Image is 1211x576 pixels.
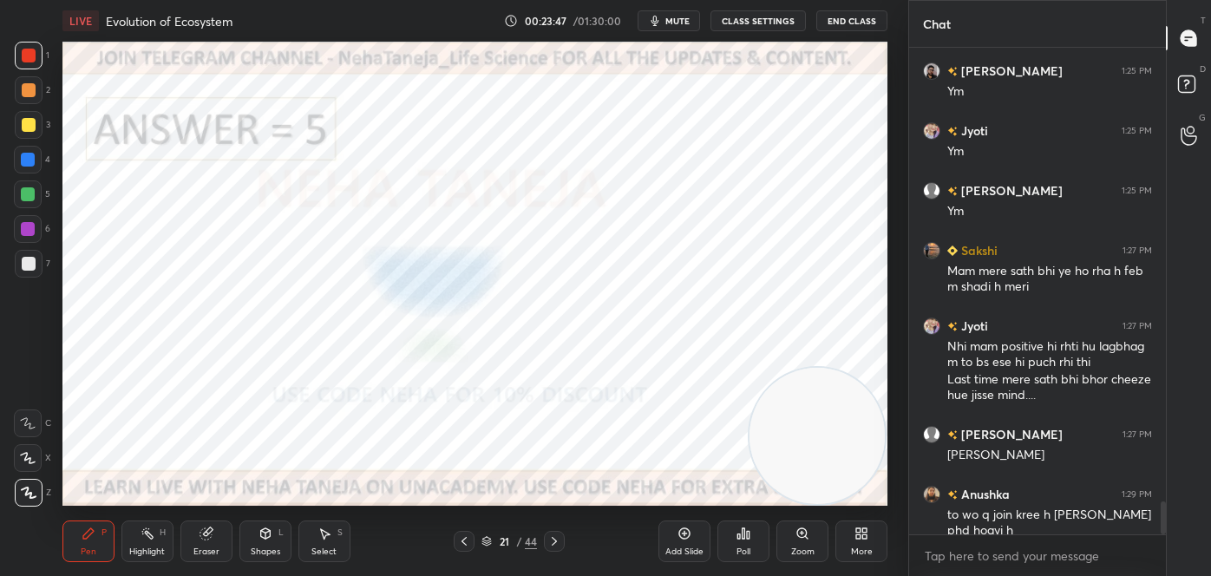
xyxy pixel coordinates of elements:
div: H [160,528,166,537]
p: T [1201,14,1206,27]
img: c2387b2a4ee44a22b14e0786c91f7114.jpg [923,486,940,503]
img: default.png [923,426,940,443]
img: no-rating-badge.077c3623.svg [947,322,958,331]
div: 6 [14,215,50,243]
img: no-rating-badge.077c3623.svg [947,187,958,196]
div: to wo q join kree h [PERSON_NAME] phd hogyi h [947,507,1152,540]
p: D [1200,62,1206,75]
img: d927ead1100745ec8176353656eda1f8.jpg [923,62,940,80]
button: CLASS SETTINGS [710,10,806,31]
div: Eraser [193,547,219,556]
img: e8ba785e28cc435d9d7c386c960b9786.jpg [923,122,940,140]
div: [PERSON_NAME] [947,447,1152,464]
button: End Class [816,10,887,31]
div: 4 [14,146,50,173]
div: More [851,547,873,556]
img: no-rating-badge.077c3623.svg [947,490,958,500]
div: 1:27 PM [1123,245,1152,256]
img: no-rating-badge.077c3623.svg [947,67,958,76]
div: Shapes [251,547,280,556]
div: LIVE [62,10,99,31]
div: / [516,536,521,547]
h6: [PERSON_NAME] [958,181,1063,200]
div: Ym [947,203,1152,220]
div: 3 [15,111,50,139]
div: S [337,528,343,537]
div: Mam mere sath bhi ye ho rha h feb m shadi h meri [947,263,1152,296]
img: Learner_Badge_beginner_1_8b307cf2a0.svg [947,245,958,256]
img: e8ba785e28cc435d9d7c386c960b9786.jpg [923,317,940,335]
h6: Jyoti [958,317,988,335]
img: no-rating-badge.077c3623.svg [947,127,958,136]
div: 1:25 PM [1122,186,1152,196]
div: C [14,409,51,437]
h6: [PERSON_NAME] [958,62,1063,80]
span: mute [665,15,690,27]
div: Add Slide [665,547,704,556]
h4: Evolution of Ecosystem [106,13,232,29]
div: Poll [736,547,750,556]
div: 7 [15,250,50,278]
div: 5 [14,180,50,208]
h6: Jyoti [958,121,988,140]
div: Z [15,479,51,507]
div: 1:29 PM [1122,489,1152,500]
div: 1 [15,42,49,69]
p: Chat [909,1,965,47]
div: Highlight [129,547,165,556]
div: 1:27 PM [1123,321,1152,331]
h6: [PERSON_NAME] [958,425,1063,443]
div: Pen [81,547,96,556]
div: 1:27 PM [1123,429,1152,440]
div: Ym [947,143,1152,160]
div: grid [909,48,1166,534]
div: 1:25 PM [1122,126,1152,136]
h6: Anushka [958,485,1010,503]
div: Select [311,547,337,556]
div: Nhi mam positive hi rhti hu lagbhag m to bs ese hi puch rhi thi [947,338,1152,371]
div: X [14,444,51,472]
button: mute [638,10,700,31]
div: Ym [947,83,1152,101]
div: 44 [525,533,537,549]
img: a67bbdc039c24df1a3646fbf77f31051.jpg [923,242,940,259]
h6: Sakshi [958,241,998,259]
p: G [1199,111,1206,124]
div: 2 [15,76,50,104]
div: P [101,528,107,537]
img: default.png [923,182,940,200]
div: Zoom [791,547,815,556]
div: 1:25 PM [1122,66,1152,76]
div: Last time mere sath bhi bhor cheeze hue jisse mind.... [947,371,1152,404]
div: 21 [495,536,513,547]
img: no-rating-badge.077c3623.svg [947,430,958,440]
div: L [278,528,284,537]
